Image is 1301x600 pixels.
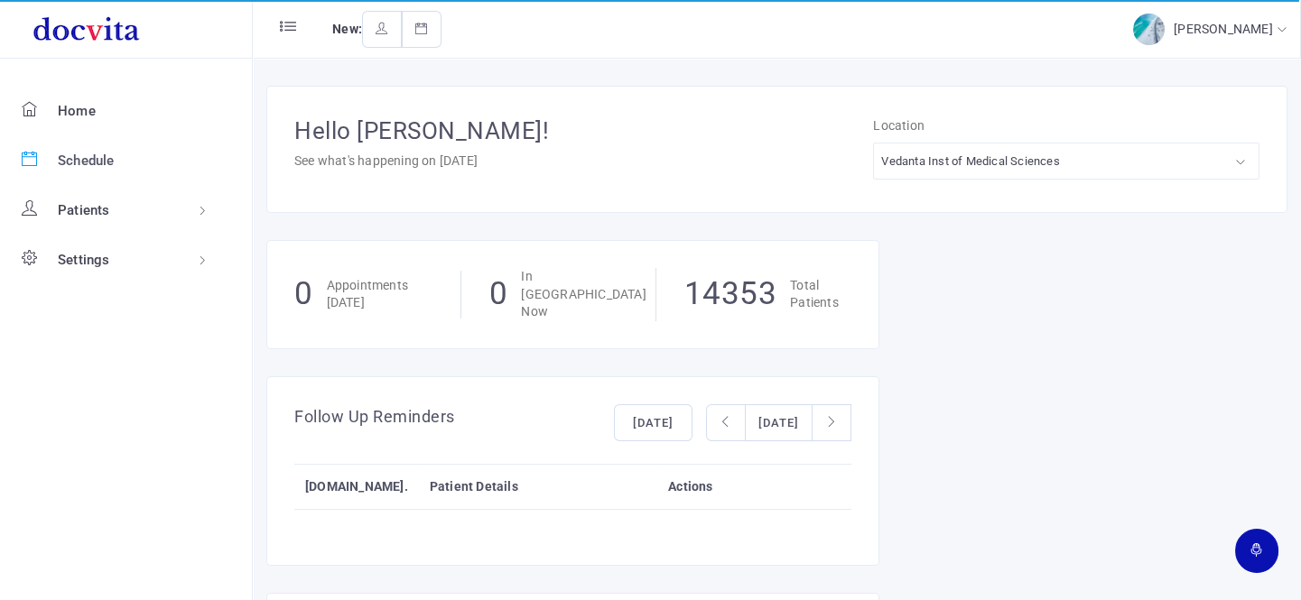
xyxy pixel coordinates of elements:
[294,149,873,173] p: See what's happening on [DATE]
[294,114,873,149] h1: Hello [PERSON_NAME]!
[614,404,692,442] button: [DATE]
[1174,22,1278,36] span: [PERSON_NAME]
[58,152,115,169] span: Schedule
[58,202,110,218] span: Patients
[684,271,777,318] h1: 14353
[58,103,96,119] span: Home
[1133,14,1165,45] img: img-2.jpg
[657,465,850,510] th: Actions
[419,465,657,510] th: Patient Details
[873,114,1259,138] p: Location
[294,271,313,318] h1: 0
[58,252,110,268] span: Settings
[489,271,508,318] h1: 0
[881,151,1059,171] div: Vedanta Inst of Medical Sciences
[294,404,455,444] h4: Follow Up Reminders
[790,277,839,312] p: Total Patients
[332,22,362,36] span: New:
[745,404,813,442] button: [DATE]
[294,465,419,510] th: [DOMAIN_NAME].
[327,277,408,312] p: Appointments [DATE]
[521,268,655,321] p: In [GEOGRAPHIC_DATA] Now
